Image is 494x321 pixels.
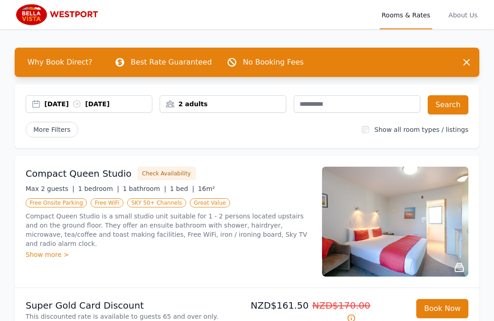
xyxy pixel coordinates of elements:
[312,300,370,311] span: NZD$170.00
[26,167,132,180] h3: Compact Queen Studio
[127,198,186,207] span: SKY 50+ Channels
[198,185,215,192] span: 16m²
[123,185,166,192] span: 1 bathroom |
[26,122,78,137] span: More Filters
[20,53,100,71] span: Why Book Direct?
[15,4,102,26] img: Bella Vista Westport
[170,185,194,192] span: 1 bed |
[375,126,468,133] label: Show all room types / listings
[137,167,196,180] button: Check Availability
[26,185,75,192] span: Max 2 guests |
[428,95,468,114] button: Search
[131,57,212,68] p: Best Rate Guaranteed
[26,250,311,259] div: Show more >
[78,185,119,192] span: 1 bedroom |
[44,99,152,109] div: [DATE] [DATE]
[190,198,230,207] span: Great Value
[243,57,304,68] p: No Booking Fees
[416,299,468,318] button: Book Now
[26,212,311,248] p: Compact Queen Studio is a small studio unit suitable for 1 - 2 persons located upstairs and on th...
[26,299,243,312] p: Super Gold Card Discount
[91,198,123,207] span: Free WiFi
[26,198,87,207] span: Free Onsite Parking
[160,99,286,109] div: 2 adults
